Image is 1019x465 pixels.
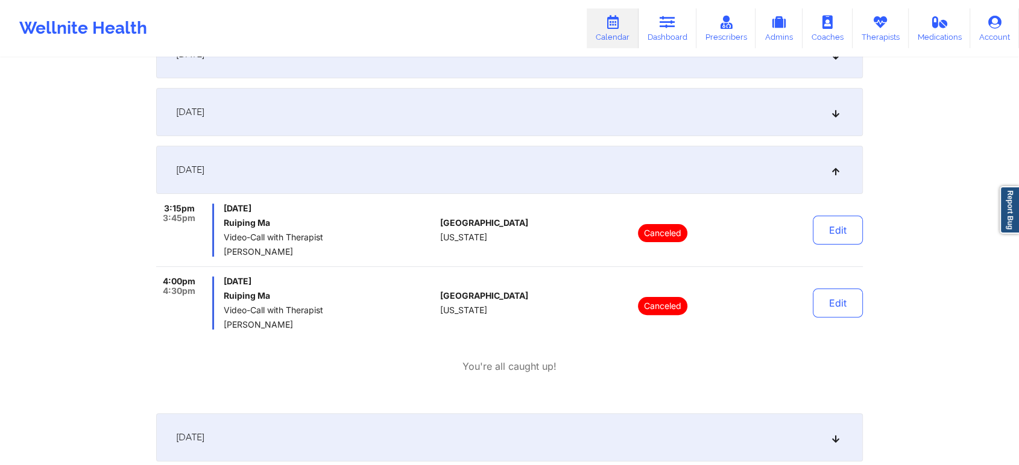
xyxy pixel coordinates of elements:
span: 3:15pm [164,204,195,213]
span: [DATE] [224,204,435,213]
a: Admins [756,8,803,48]
span: [DATE] [176,106,204,118]
span: [US_STATE] [440,232,487,242]
h6: Ruiping Ma [224,291,435,301]
span: [DATE] [176,431,204,443]
span: [GEOGRAPHIC_DATA] [440,291,528,301]
a: Report Bug [1000,186,1019,234]
a: Prescribers [696,8,756,48]
span: [DATE] [176,164,204,176]
button: Edit [813,289,863,317]
span: 3:45pm [163,213,195,223]
span: Video-Call with Therapist [224,305,435,315]
a: Coaches [803,8,853,48]
span: [DATE] [224,276,435,286]
p: Canceled [638,297,687,315]
span: [GEOGRAPHIC_DATA] [440,218,528,228]
a: Dashboard [639,8,696,48]
a: Calendar [587,8,639,48]
span: [PERSON_NAME] [224,320,435,329]
p: You're all caught up! [462,360,557,373]
span: [US_STATE] [440,305,487,315]
span: 4:30pm [163,286,195,296]
span: Video-Call with Therapist [224,232,435,242]
span: 4:00pm [163,276,195,286]
p: Canceled [638,224,687,242]
span: [PERSON_NAME] [224,247,435,257]
h6: Ruiping Ma [224,218,435,228]
button: Edit [813,216,863,245]
a: Account [970,8,1019,48]
a: Medications [909,8,971,48]
a: Therapists [853,8,909,48]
